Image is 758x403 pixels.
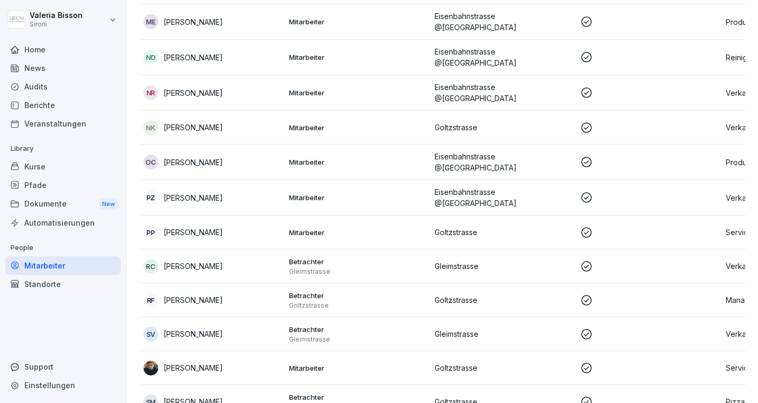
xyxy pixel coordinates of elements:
p: [PERSON_NAME] [164,122,223,133]
a: DokumenteNew [5,194,121,214]
p: Gleimstrasse [435,328,572,339]
p: Valeria Bisson [30,11,83,20]
a: Veranstaltungen [5,114,121,133]
div: SV [143,327,158,342]
p: [PERSON_NAME] [164,227,223,238]
p: Mitarbeiter [289,17,426,26]
p: Goltzstrasse [289,301,426,310]
p: [PERSON_NAME] [164,328,223,339]
p: Sironi [30,21,83,28]
p: [PERSON_NAME] [164,157,223,168]
div: Dokumente [5,194,121,214]
div: PP [143,225,158,240]
p: Goltzstrasse [435,294,572,306]
p: Mitarbeiter [289,228,426,237]
p: [PERSON_NAME] [164,294,223,306]
p: Gleimstrasse [435,261,572,272]
div: ME [143,14,158,29]
p: Eisenbahnstrasse @[GEOGRAPHIC_DATA] [435,46,572,68]
p: Eisenbahnstrasse @[GEOGRAPHIC_DATA] [435,11,572,33]
p: [PERSON_NAME] [164,261,223,272]
p: [PERSON_NAME] [164,192,223,203]
img: n72xwrccg3abse2lkss7jd8w.png [143,361,158,375]
p: [PERSON_NAME] [164,16,223,28]
p: Library [5,140,121,157]
p: [PERSON_NAME] [164,362,223,373]
div: RC [143,259,158,274]
p: Mitarbeiter [289,193,426,202]
p: Betrachter [289,325,426,334]
p: Eisenbahnstrasse @[GEOGRAPHIC_DATA] [435,186,572,209]
p: Gleimstrasse [289,267,426,276]
a: Einstellungen [5,376,121,395]
div: ND [143,50,158,65]
a: Kurse [5,157,121,176]
p: Betrachter [289,257,426,266]
a: Automatisierungen [5,213,121,232]
p: Mitarbeiter [289,363,426,373]
p: Goltzstrasse [435,227,572,238]
div: RF [143,293,158,308]
p: Gleimstrasse [289,335,426,344]
div: Support [5,357,121,376]
a: Standorte [5,275,121,293]
p: Goltzstrasse [435,362,572,373]
div: PZ [143,190,158,205]
p: Betrachter [289,392,426,402]
a: Pfade [5,176,121,194]
p: Eisenbahnstrasse @[GEOGRAPHIC_DATA] [435,82,572,104]
p: Mitarbeiter [289,123,426,132]
p: Mitarbeiter [289,157,426,167]
div: NR [143,85,158,100]
p: [PERSON_NAME] [164,52,223,63]
p: Betrachter [289,291,426,300]
p: Mitarbeiter [289,52,426,62]
a: Berichte [5,96,121,114]
p: People [5,239,121,256]
a: News [5,59,121,77]
a: Home [5,40,121,59]
p: [PERSON_NAME] [164,87,223,98]
div: New [100,198,118,210]
div: NK [143,120,158,135]
p: Goltzstrasse [435,122,572,133]
p: Eisenbahnstrasse @[GEOGRAPHIC_DATA] [435,151,572,173]
div: OC [143,155,158,169]
a: Audits [5,77,121,96]
p: Mitarbeiter [289,88,426,97]
a: Mitarbeiter [5,256,121,275]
